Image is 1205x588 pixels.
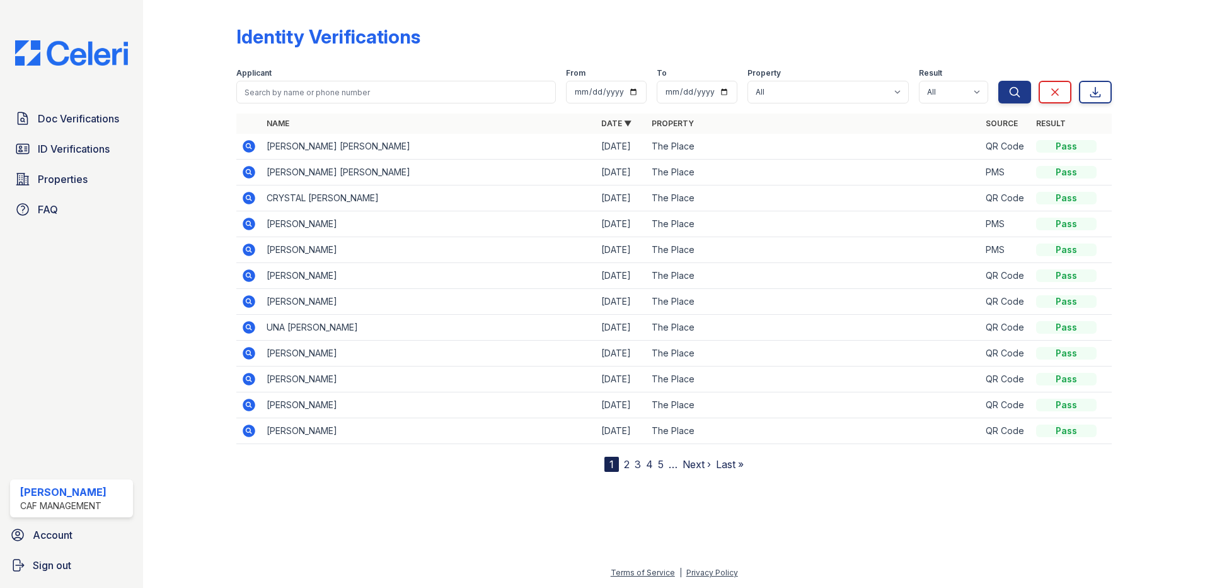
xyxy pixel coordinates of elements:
td: The Place [647,315,981,341]
div: Pass [1036,166,1097,179]
a: Last » [716,458,744,471]
a: Date ▼ [601,119,631,128]
td: [DATE] [596,418,647,444]
td: PMS [981,160,1031,185]
td: The Place [647,160,981,185]
a: Doc Verifications [10,106,133,131]
div: | [679,568,682,577]
div: Pass [1036,347,1097,360]
a: ID Verifications [10,136,133,162]
td: UNA [PERSON_NAME] [262,315,596,341]
div: Pass [1036,399,1097,411]
td: [DATE] [596,341,647,367]
a: Source [986,119,1018,128]
td: [DATE] [596,185,647,211]
div: Pass [1036,373,1097,385]
div: Pass [1036,269,1097,282]
a: 4 [646,458,653,471]
td: [PERSON_NAME] [262,211,596,237]
td: [DATE] [596,289,647,315]
td: [DATE] [596,160,647,185]
div: 1 [604,457,619,472]
a: Result [1036,119,1066,128]
div: [PERSON_NAME] [20,485,107,500]
td: The Place [647,134,981,160]
td: The Place [647,237,981,263]
td: [DATE] [596,315,647,341]
td: PMS [981,237,1031,263]
td: QR Code [981,341,1031,367]
td: The Place [647,211,981,237]
td: QR Code [981,315,1031,341]
td: QR Code [981,134,1031,160]
td: [DATE] [596,237,647,263]
a: Privacy Policy [686,568,738,577]
td: [DATE] [596,211,647,237]
span: ID Verifications [38,141,110,156]
div: Pass [1036,192,1097,204]
a: Next › [683,458,711,471]
td: QR Code [981,418,1031,444]
td: [PERSON_NAME] [262,237,596,263]
div: Pass [1036,425,1097,437]
div: CAF Management [20,500,107,512]
label: To [657,68,667,78]
td: [DATE] [596,134,647,160]
td: CRYSTAL [PERSON_NAME] [262,185,596,211]
div: Pass [1036,244,1097,256]
td: [PERSON_NAME] [PERSON_NAME] [262,160,596,185]
td: QR Code [981,289,1031,315]
div: Identity Verifications [236,25,420,48]
span: Account [33,527,72,543]
td: QR Code [981,367,1031,392]
td: [PERSON_NAME] [262,289,596,315]
td: QR Code [981,392,1031,418]
input: Search by name or phone number [236,81,556,103]
a: 3 [635,458,641,471]
td: [PERSON_NAME] [262,341,596,367]
span: Sign out [33,558,71,573]
td: QR Code [981,185,1031,211]
span: … [669,457,677,472]
div: Pass [1036,295,1097,308]
span: FAQ [38,202,58,217]
a: Property [652,119,694,128]
td: The Place [647,263,981,289]
td: [PERSON_NAME] [262,367,596,392]
td: The Place [647,418,981,444]
a: Sign out [5,553,138,578]
td: QR Code [981,263,1031,289]
a: Terms of Service [611,568,675,577]
span: Doc Verifications [38,111,119,126]
label: Property [747,68,781,78]
label: From [566,68,585,78]
div: Pass [1036,140,1097,153]
label: Applicant [236,68,272,78]
img: CE_Logo_Blue-a8612792a0a2168367f1c8372b55b34899dd931a85d93a1a3d3e32e68fde9ad4.png [5,40,138,66]
td: The Place [647,289,981,315]
a: Properties [10,167,133,192]
td: [DATE] [596,392,647,418]
a: Name [267,119,289,128]
td: [PERSON_NAME] [PERSON_NAME] [262,134,596,160]
td: [DATE] [596,367,647,392]
a: 5 [658,458,664,471]
a: 2 [624,458,630,471]
td: [PERSON_NAME] [262,263,596,289]
td: The Place [647,341,981,367]
a: Account [5,522,138,548]
td: [DATE] [596,263,647,289]
td: The Place [647,367,981,392]
div: Pass [1036,321,1097,334]
span: Properties [38,172,88,187]
td: The Place [647,185,981,211]
td: The Place [647,392,981,418]
td: [PERSON_NAME] [262,392,596,418]
td: PMS [981,211,1031,237]
label: Result [919,68,942,78]
td: [PERSON_NAME] [262,418,596,444]
div: Pass [1036,218,1097,230]
a: FAQ [10,197,133,222]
